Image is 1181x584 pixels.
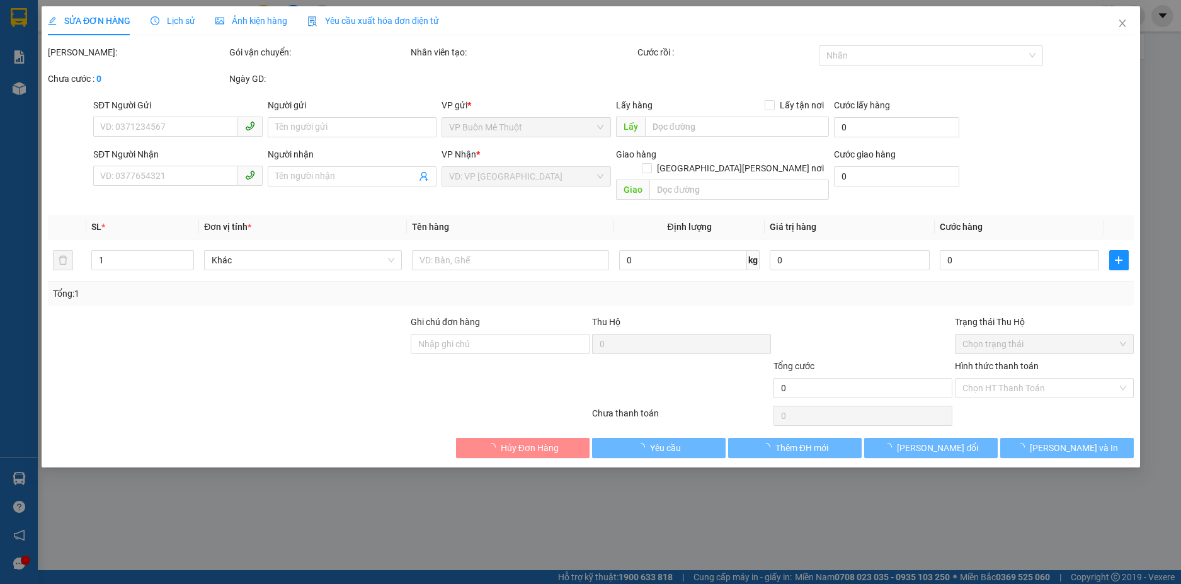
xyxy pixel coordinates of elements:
span: clock-circle [151,16,159,25]
button: plus [1109,250,1129,270]
div: Trạng thái Thu Hộ [954,315,1133,329]
div: Người nhận [267,147,436,161]
span: [GEOGRAPHIC_DATA][PERSON_NAME] nơi [651,161,828,175]
span: Lấy tận nơi [774,98,828,112]
button: [PERSON_NAME] và In [1000,438,1133,458]
span: VP Nhận [442,149,476,159]
span: SL [91,222,101,232]
div: Gói vận chuyển: [229,45,408,59]
span: Lịch sử [151,16,195,26]
div: VP gửi [442,98,611,112]
button: Thêm ĐH mới [727,438,861,458]
span: VP Buôn Mê Thuột [449,118,603,137]
span: Chọn trạng thái [962,335,1126,353]
button: Hủy Đơn Hàng [456,438,590,458]
span: Giá trị hàng [770,222,816,232]
span: SỬA ĐƠN HÀNG [48,16,130,26]
label: Cước lấy hàng [833,100,889,110]
button: [PERSON_NAME] đổi [864,438,997,458]
span: Ảnh kiện hàng [215,16,287,26]
div: Tổng: 1 [53,287,456,301]
span: edit [48,16,57,25]
label: Hình thức thanh toán [954,361,1038,371]
span: Lấy [615,117,644,137]
span: Khác [212,251,394,270]
div: Người gửi [267,98,436,112]
span: close [1117,18,1127,28]
span: loading [761,443,775,452]
span: loading [636,443,650,452]
span: phone [244,170,254,180]
div: Chưa thanh toán [591,406,772,428]
label: Cước giao hàng [833,149,895,159]
input: Cước giao hàng [833,166,959,186]
span: loading [1015,443,1029,452]
span: Định lượng [667,222,711,232]
span: Yêu cầu [650,441,681,455]
span: picture [215,16,224,25]
span: Giao hàng [615,149,656,159]
span: Tên hàng [411,222,448,232]
span: loading [486,443,500,452]
div: Ngày GD: [229,72,408,86]
span: Thêm ĐH mới [775,441,828,455]
span: Hủy Đơn Hàng [500,441,558,455]
span: kg [747,250,760,270]
input: Dọc đường [644,117,828,137]
button: Close [1104,6,1139,42]
input: Cước lấy hàng [833,117,959,137]
span: loading [883,443,897,452]
span: plus [1110,255,1128,265]
span: Lấy hàng [615,100,652,110]
div: SĐT Người Gửi [93,98,263,112]
input: Dọc đường [649,180,828,200]
button: delete [53,250,73,270]
input: VD: Bàn, Ghế [411,250,608,270]
label: Ghi chú đơn hàng [411,317,480,327]
button: Yêu cầu [592,438,726,458]
div: [PERSON_NAME]: [48,45,227,59]
div: Cước rồi : [637,45,816,59]
input: Ghi chú đơn hàng [411,334,590,354]
span: Yêu cầu xuất hóa đơn điện tử [307,16,439,26]
span: Tổng cước [773,361,814,371]
span: [PERSON_NAME] và In [1029,441,1117,455]
span: Thu Hộ [591,317,620,327]
div: SĐT Người Nhận [93,147,263,161]
span: Giao [615,180,649,200]
div: Chưa cước : [48,72,227,86]
span: Cước hàng [939,222,982,232]
span: Đơn vị tính [204,222,251,232]
span: [PERSON_NAME] đổi [897,441,978,455]
b: 0 [96,74,101,84]
span: user-add [419,171,429,181]
span: phone [244,121,254,131]
img: icon [307,16,317,26]
div: Nhân viên tạo: [411,45,635,59]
